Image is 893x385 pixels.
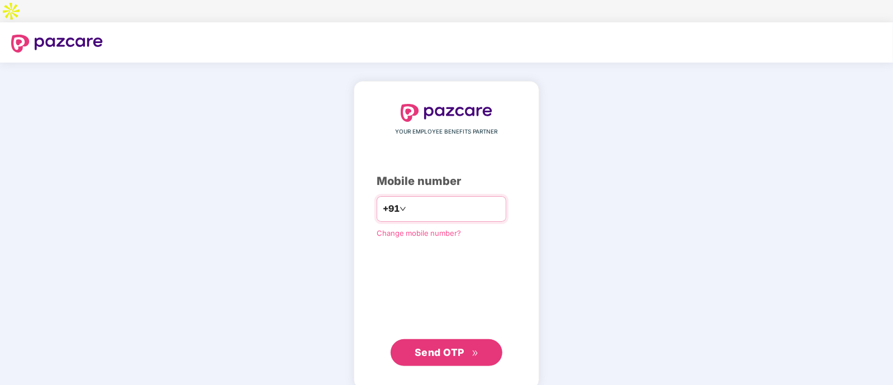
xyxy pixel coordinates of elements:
[383,202,400,216] span: +91
[401,104,492,122] img: logo
[472,350,479,357] span: double-right
[391,339,502,366] button: Send OTPdouble-right
[396,127,498,136] span: YOUR EMPLOYEE BENEFITS PARTNER
[377,229,461,237] a: Change mobile number?
[415,346,464,358] span: Send OTP
[377,173,516,190] div: Mobile number
[400,206,406,212] span: down
[11,35,103,53] img: logo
